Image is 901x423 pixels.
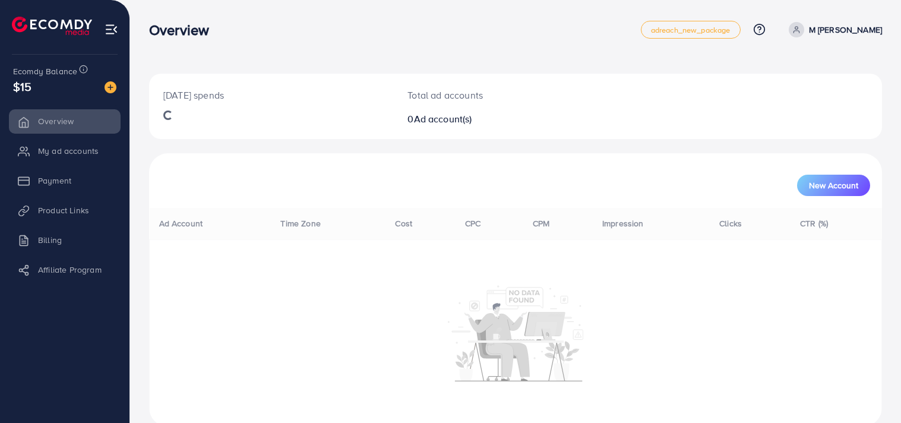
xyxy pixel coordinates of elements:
h3: Overview [149,21,219,39]
p: Total ad accounts [407,88,562,102]
p: M [PERSON_NAME] [809,23,882,37]
a: M [PERSON_NAME] [784,22,882,37]
span: New Account [809,181,858,190]
button: New Account [797,175,870,196]
span: Ad account(s) [414,112,472,125]
h2: 0 [407,113,562,125]
p: [DATE] spends [163,88,379,102]
span: $15 [13,78,31,95]
img: image [105,81,116,93]
span: adreach_new_package [651,26,731,34]
img: logo [12,17,92,35]
a: adreach_new_package [641,21,741,39]
img: menu [105,23,118,36]
span: Ecomdy Balance [13,65,77,77]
